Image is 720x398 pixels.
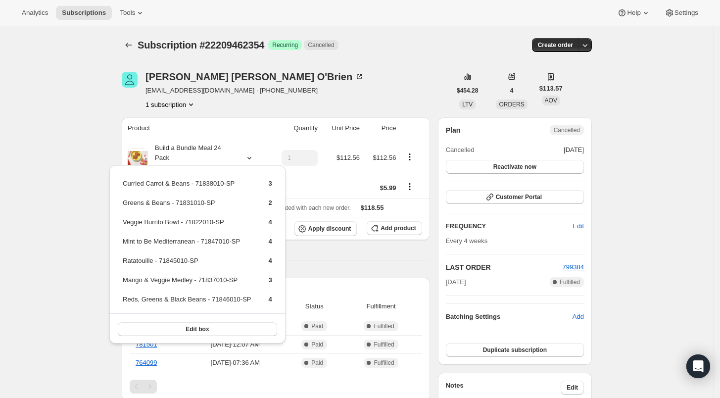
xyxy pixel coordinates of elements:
[573,221,584,231] span: Edit
[504,84,520,98] button: 4
[539,84,563,94] span: $113.57
[564,145,584,155] span: [DATE]
[532,38,579,52] button: Create order
[311,359,323,367] span: Paid
[272,41,298,49] span: Recurring
[269,180,272,187] span: 3
[346,301,416,311] span: Fulfillment
[22,9,48,17] span: Analytics
[308,41,334,49] span: Cancelled
[686,354,710,378] div: Open Intercom Messenger
[573,312,584,322] span: Add
[367,221,422,235] button: Add product
[446,381,561,395] h3: Notes
[374,341,394,348] span: Fulfilled
[446,277,466,287] span: [DATE]
[122,217,251,235] td: Veggie Burrito Bowl - 71822010-SP
[446,160,584,174] button: Reactivate now
[563,262,584,272] button: 799384
[336,154,360,161] span: $112.56
[457,87,478,95] span: $454.28
[374,359,394,367] span: Fulfilled
[627,9,640,17] span: Help
[563,263,584,271] a: 799384
[294,221,357,236] button: Apply discount
[147,143,237,173] div: Build a Bundle Meal 24 Pack
[446,145,475,155] span: Cancelled
[122,275,251,293] td: Mango & Veggie Medley - 71837010-SP
[308,225,351,233] span: Apply discount
[446,312,573,322] h6: Batching Settings
[510,87,514,95] span: 4
[269,199,272,206] span: 2
[560,278,580,286] span: Fulfilled
[122,117,268,139] th: Product
[122,178,251,197] td: Curried Carrot & Beans - 71838010-SP
[122,255,251,274] td: Ratatouille - 71845010-SP
[130,380,422,394] nav: Pagination
[311,341,323,348] span: Paid
[145,99,196,109] button: Product actions
[567,309,590,325] button: Add
[446,237,488,245] span: Every 4 weeks
[122,236,251,254] td: Mint to Be Mediterranean - 71847010-SP
[269,296,272,303] span: 4
[402,151,418,162] button: Product actions
[446,343,584,357] button: Duplicate subscription
[136,359,157,366] a: 764099
[483,346,547,354] span: Duplicate subscription
[268,117,321,139] th: Quantity
[311,322,323,330] span: Paid
[659,6,704,20] button: Settings
[545,97,557,104] span: AOV
[118,322,277,336] button: Edit box
[122,38,136,52] button: Subscriptions
[381,224,416,232] span: Add product
[446,262,563,272] h2: LAST ORDER
[493,163,536,171] span: Reactivate now
[373,154,396,161] span: $112.56
[380,184,396,192] span: $5.99
[16,6,54,20] button: Analytics
[145,72,364,82] div: [PERSON_NAME] [PERSON_NAME] O'Brien
[269,257,272,264] span: 4
[446,125,461,135] h2: Plan
[145,86,364,96] span: [EMAIL_ADDRESS][DOMAIN_NAME] · [PHONE_NUMBER]
[186,325,209,333] span: Edit box
[62,9,106,17] span: Subscriptions
[321,117,363,139] th: Unit Price
[499,101,524,108] span: ORDERS
[567,384,578,392] span: Edit
[269,218,272,226] span: 4
[361,204,384,211] span: $118.55
[188,358,283,368] span: [DATE] · 07:36 AM
[269,276,272,284] span: 3
[138,40,264,50] span: Subscription #22209462354
[114,6,151,20] button: Tools
[451,84,484,98] button: $454.28
[402,181,418,192] button: Shipping actions
[561,381,584,395] button: Edit
[120,9,135,17] span: Tools
[554,126,580,134] span: Cancelled
[567,218,590,234] button: Edit
[674,9,698,17] span: Settings
[462,101,473,108] span: LTV
[122,72,138,88] span: Mary ellen O'Brien
[288,301,340,311] span: Status
[374,322,394,330] span: Fulfilled
[538,41,573,49] span: Create order
[446,221,573,231] h2: FREQUENCY
[446,190,584,204] button: Customer Portal
[122,294,251,312] td: Reds, Greens & Black Beans - 71846010-SP
[611,6,656,20] button: Help
[363,117,399,139] th: Price
[496,193,542,201] span: Customer Portal
[56,6,112,20] button: Subscriptions
[122,198,251,216] td: Greens & Beans - 71831010-SP
[269,238,272,245] span: 4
